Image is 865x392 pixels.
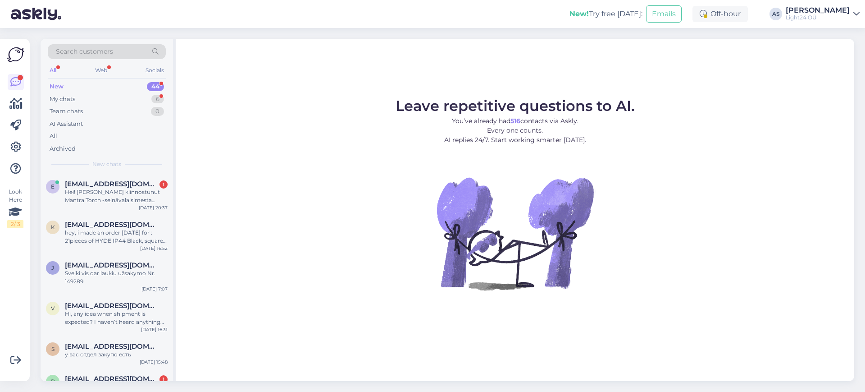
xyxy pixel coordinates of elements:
span: vanheiningenruud@gmail.com [65,302,159,310]
div: Try free [DATE]: [569,9,642,19]
div: New [50,82,64,91]
div: Socials [144,65,166,76]
div: Sveiki vis dar laukiu užsakymo Nr. 149289 [65,269,168,286]
span: shahzoda@ovivoelektrik.com.tr [65,342,159,350]
button: Emails [646,5,682,23]
span: eero.talvela@gmail.com [65,180,159,188]
div: Archived [50,144,76,153]
b: New! [569,9,589,18]
div: All [48,65,58,76]
b: 516 [510,117,520,125]
span: s [51,346,55,352]
img: Askly Logo [7,46,24,63]
div: 44 [147,82,164,91]
span: Leave repetitive questions to AI. [396,97,635,115]
div: 2 / 3 [7,220,23,228]
img: No Chat active [434,152,596,314]
div: [DATE] 15:48 [140,359,168,365]
span: k [51,224,55,231]
div: 6 [151,95,164,104]
span: justmisius@gmail.com [65,261,159,269]
span: Search customers [56,47,113,56]
span: v [51,305,55,312]
div: [DATE] 16:52 [140,245,168,252]
span: ritvaleinonen@hotmail.com [65,375,159,383]
div: Web [93,65,109,76]
div: Team chats [50,107,83,116]
div: All [50,132,57,141]
div: [DATE] 16:31 [141,326,168,333]
span: e [51,183,55,190]
div: [DATE] 20:37 [139,204,168,211]
div: 0 [151,107,164,116]
div: 1 [159,180,168,189]
span: r [51,378,55,385]
div: у вас отдел закупо есть [65,350,168,359]
span: j [51,264,54,271]
div: AS [769,8,782,20]
span: kuninkaantie752@gmail.com [65,221,159,229]
div: My chats [50,95,75,104]
p: You’ve already had contacts via Askly. Every one counts. AI replies 24/7. Start working smarter [... [396,116,635,145]
div: Hi, any idea when shipment is expected? I haven’t heard anything yet. Commande n°149638] ([DATE])... [65,310,168,326]
a: [PERSON_NAME]Light24 OÜ [786,7,860,21]
div: AI Assistant [50,120,83,129]
div: Hei! [PERSON_NAME] kiinnostunut Mantra Torch -seinävalaisimesta ([URL][DOMAIN_NAME]). [65,188,168,204]
div: [PERSON_NAME] [786,7,850,14]
div: Light24 OÜ [786,14,850,21]
div: [DATE] 7:07 [141,286,168,292]
div: hey, i made an order [DATE] for : 21pieces of HYDE IP44 Black, square lamps We opened the package... [65,229,168,245]
div: 1 [159,375,168,383]
div: Off-hour [692,6,748,22]
span: New chats [92,160,121,168]
div: Look Here [7,188,23,228]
